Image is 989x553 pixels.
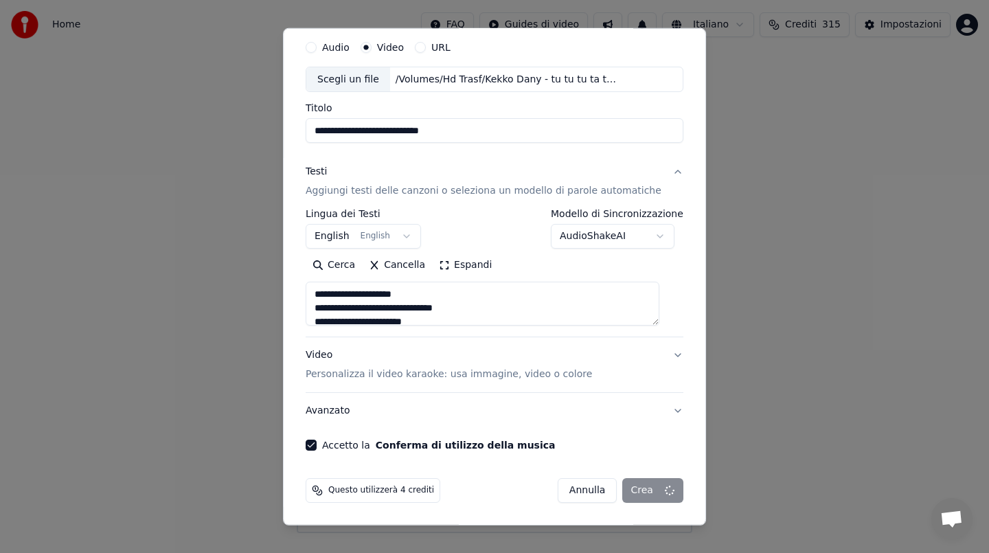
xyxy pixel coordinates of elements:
p: Personalizza il video karaoke: usa immagine, video o colore [306,368,592,381]
label: Lingua dei Testi [306,209,421,218]
div: Scegli un file [306,67,390,91]
p: Aggiungi testi delle canzoni o seleziona un modello di parole automatiche [306,184,661,198]
label: Audio [322,42,350,52]
label: Titolo [306,103,683,113]
label: Accetto la [322,440,555,450]
div: TestiAggiungi testi delle canzoni o seleziona un modello di parole automatiche [306,209,683,337]
div: Video [306,348,592,381]
button: Annulla [558,478,617,503]
button: VideoPersonalizza il video karaoke: usa immagine, video o colore [306,337,683,392]
label: Modello di Sincronizzazione [551,209,683,218]
button: TestiAggiungi testi delle canzoni o seleziona un modello di parole automatiche [306,154,683,209]
div: Testi [306,165,327,179]
button: Cancella [362,254,432,276]
div: /Volumes/Hd Trasf/Kekko Dany - tu tu tu ta ta ta.mov [390,72,624,86]
label: URL [431,42,451,52]
button: Avanzato [306,393,683,429]
button: Espandi [432,254,499,276]
span: Questo utilizzerà 4 crediti [328,485,434,496]
button: Cerca [306,254,362,276]
button: Accetto la [376,440,556,450]
label: Video [377,42,404,52]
